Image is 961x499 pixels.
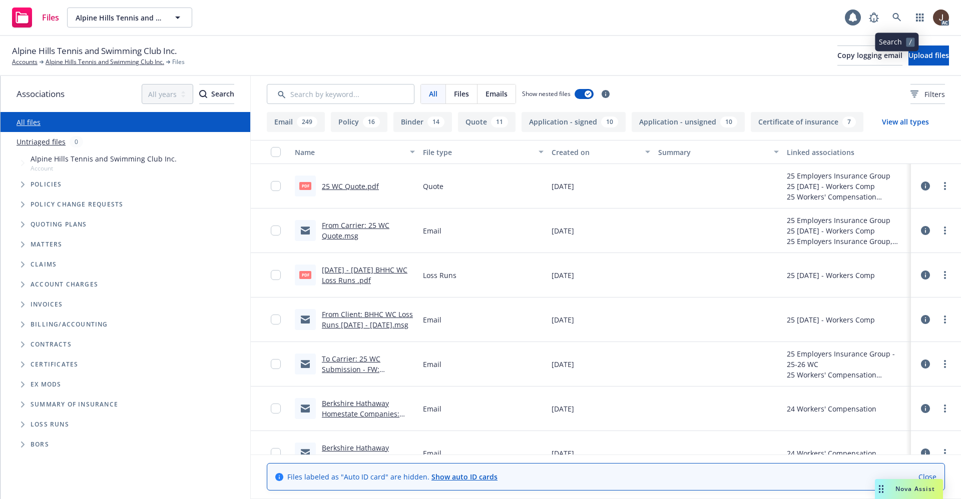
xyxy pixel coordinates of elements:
div: 24 Workers' Compensation [787,403,876,414]
button: Linked associations [783,140,911,164]
a: All files [17,117,41,127]
span: pdf [299,182,311,189]
span: Invoices [31,301,63,307]
span: Contracts [31,341,72,347]
span: [DATE] [552,448,574,458]
div: 0 [70,136,83,147]
button: View all types [866,112,945,132]
a: Close [918,471,936,482]
span: BORs [31,441,49,447]
a: more [939,180,951,192]
span: Quoting plans [31,221,87,227]
div: Drag to move [875,479,887,499]
a: more [939,447,951,459]
a: [DATE] - [DATE] BHHC WC Loss Runs .pdf [322,265,407,285]
span: Matters [31,241,62,247]
span: Copy logging email [837,50,902,60]
a: From Client: BHHC WC Loss Runs [DATE] - [DATE].msg [322,309,413,329]
span: Loss Runs [423,270,456,280]
button: File type [419,140,547,164]
a: Report a Bug [864,7,884,27]
button: Name [291,140,419,164]
div: Linked associations [787,147,907,157]
span: Account [31,164,177,172]
a: Accounts [12,57,38,66]
input: Toggle Row Selected [271,359,281,369]
a: Alpine Hills Tennis and Swimming Club Inc. [46,57,164,66]
div: Search [199,84,234,103]
span: Certificates [31,361,78,367]
button: Email [267,112,325,132]
button: Nova Assist [875,479,943,499]
a: more [939,358,951,370]
div: 25 [DATE] - Workers Comp [787,181,907,191]
span: [DATE] [552,403,574,414]
input: Toggle Row Selected [271,181,281,191]
button: SearchSearch [199,84,234,104]
span: Alpine Hills Tennis and Swimming Club Inc. [31,153,177,164]
button: Certificate of insurance [751,112,863,132]
span: [DATE] [552,225,574,236]
span: Nova Assist [895,484,935,493]
span: Loss Runs [31,421,69,427]
span: Alpine Hills Tennis and Swimming Club Inc. [12,44,177,57]
span: Policies [31,181,62,187]
a: more [939,402,951,414]
span: Email [423,448,441,458]
a: Search [887,7,907,27]
button: Copy logging email [837,45,902,65]
span: All [429,88,437,99]
input: Toggle Row Selected [271,314,281,324]
div: 14 [427,116,444,127]
a: Switch app [910,7,930,27]
a: From Carrier: 25 WC Quote.msg [322,220,389,240]
div: 25 [DATE] - Workers Comp [787,270,875,280]
div: File type [423,147,532,157]
div: 25 Employers Insurance Group [787,170,907,181]
a: Files [8,3,63,31]
div: 25 Workers' Compensation [787,369,907,380]
button: Binder [393,112,452,132]
div: 25 Employers Insurance Group [787,215,907,225]
button: Summary [654,140,782,164]
span: Alpine Hills Tennis and Swimming Club Inc. [76,12,162,23]
div: 25 [DATE] - Workers Comp [787,225,907,236]
div: 249 [297,116,317,127]
a: To Carrier: 25 WC Submission - FW: ~EXTERNAL~ WC Renewal Solicit - Alpine Hills Tennis and Swimmi... [322,354,414,426]
div: Folder Tree Example [1,314,250,454]
button: Application - unsigned [632,112,745,132]
span: Claims [31,261,57,267]
a: more [939,224,951,236]
a: Untriaged files [17,136,66,147]
span: Files [42,13,59,21]
a: 25 WC Quote.pdf [322,181,379,191]
span: Emails [486,88,508,99]
button: Application - signed [522,112,626,132]
div: Name [295,147,404,157]
div: Tree Example [1,151,250,314]
span: Quote [423,181,443,191]
button: Filters [910,84,945,104]
span: pdf [299,271,311,278]
span: Files [172,57,185,66]
span: Email [423,359,441,369]
span: [DATE] [552,181,574,191]
span: Filters [924,89,945,99]
input: Search by keyword... [267,84,414,104]
input: Select all [271,147,281,157]
span: Files labeled as "Auto ID card" are hidden. [287,471,498,482]
span: Email [423,403,441,414]
button: Created on [548,140,655,164]
span: [DATE] [552,359,574,369]
span: Ex Mods [31,381,61,387]
button: Upload files [908,45,949,65]
input: Toggle Row Selected [271,448,281,458]
svg: Search [199,90,207,98]
a: more [939,313,951,325]
div: 24 Workers' Compensation [787,448,876,458]
a: Berkshire Hathaway Homestate Companies: Request received [322,443,399,473]
span: Upload files [908,50,949,60]
div: 25 Employers Insurance Group, Employers Assurance Company - Employers Insurance Group [787,236,907,246]
span: Email [423,225,441,236]
img: photo [933,9,949,25]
